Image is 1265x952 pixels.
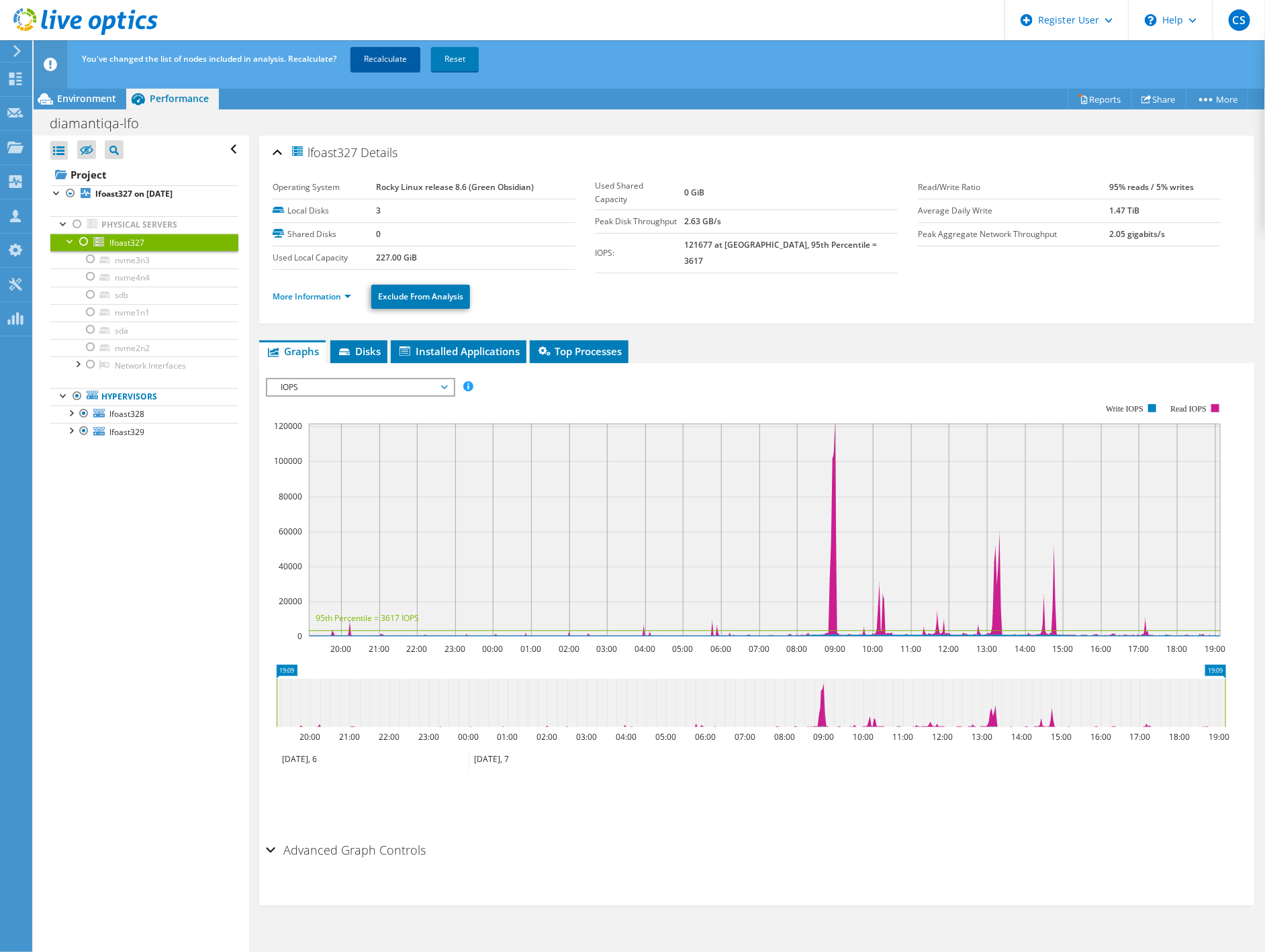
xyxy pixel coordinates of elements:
a: sda [50,322,238,339]
label: Operating System [273,181,376,194]
text: 01:00 [497,731,518,743]
text: 60000 [279,526,302,537]
text: 21:00 [339,731,360,743]
b: Rocky Linux release 8.6 (Green Obsidian) [376,181,534,193]
label: Read/Write Ratio [918,181,1109,194]
text: 95th Percentile = 3617 IOPS [316,612,419,624]
text: 16:00 [1090,643,1111,655]
a: More [1186,89,1248,109]
span: Top Processes [536,344,622,358]
text: 15:00 [1051,731,1072,743]
text: 04:00 [635,643,655,655]
label: Used Shared Capacity [596,179,685,206]
text: 00:00 [482,643,503,655]
a: Exclude From Analysis [371,285,470,309]
span: lfoast327 [290,144,357,160]
text: 02:00 [536,731,557,743]
b: 227.00 GiB [376,252,417,263]
text: 07:00 [735,731,755,743]
text: 11:00 [900,643,921,655]
span: IOPS [274,379,447,395]
span: Graphs [266,344,319,358]
text: 03:00 [596,643,617,655]
span: Details [361,144,397,160]
text: 04:00 [616,731,637,743]
span: Performance [150,92,209,105]
text: 15:00 [1052,643,1073,655]
text: 03:00 [576,731,597,743]
label: Peak Aggregate Network Throughput [918,228,1109,241]
label: Shared Disks [273,228,376,241]
text: 05:00 [672,643,693,655]
a: nvme3n3 [50,251,238,269]
text: 13:00 [976,643,997,655]
text: 07:00 [749,643,769,655]
text: 22:00 [379,731,400,743]
a: More Information [273,291,351,302]
text: 21:00 [369,643,389,655]
text: 18:00 [1169,731,1190,743]
b: 0 [376,228,381,240]
a: Physical Servers [50,216,238,234]
span: lfoast327 [109,237,144,248]
b: 121677 at [GEOGRAPHIC_DATA], 95th Percentile = 3617 [684,239,877,267]
a: nvme4n4 [50,269,238,286]
text: 18:00 [1166,643,1187,655]
label: Average Daily Write [918,204,1109,218]
text: 12:00 [932,731,953,743]
b: lfoast327 on [DATE] [95,188,173,199]
text: Write IOPS [1106,404,1143,414]
text: 08:00 [774,731,795,743]
text: 120000 [274,420,302,432]
text: 20:00 [330,643,351,655]
text: 23:00 [418,731,439,743]
text: 17:00 [1129,731,1150,743]
svg: \n [1145,14,1157,26]
text: 80000 [279,491,302,502]
text: 08:00 [786,643,807,655]
label: Local Disks [273,204,376,218]
b: 2.63 GB/s [684,216,721,227]
b: 3 [376,205,381,216]
text: 17:00 [1128,643,1149,655]
label: Peak Disk Throughput [596,215,685,228]
text: 22:00 [406,643,427,655]
text: 13:00 [972,731,992,743]
a: lfoast328 [50,406,238,423]
a: lfoast327 on [DATE] [50,185,238,203]
text: 19:00 [1205,643,1225,655]
a: Reset [431,47,479,71]
text: 12:00 [938,643,959,655]
text: 100000 [274,455,302,467]
a: Hypervisors [50,388,238,406]
text: 11:00 [892,731,913,743]
text: 06:00 [710,643,731,655]
a: Recalculate [350,47,420,71]
a: Network Interfaces [50,356,238,374]
a: sdb [50,287,238,304]
a: nvme1n1 [50,304,238,322]
text: 09:00 [813,731,834,743]
text: 09:00 [825,643,845,655]
text: 16:00 [1090,731,1111,743]
b: 0 GiB [684,187,704,198]
text: 10:00 [853,731,874,743]
text: 14:00 [1011,731,1032,743]
text: Read IOPS [1170,404,1207,414]
a: Project [50,164,238,185]
a: lfoast327 [50,234,238,251]
span: lfoast328 [109,408,144,420]
span: Disks [337,344,381,358]
a: Share [1131,89,1186,109]
b: 2.05 gigabits/s [1109,228,1165,240]
label: IOPS: [596,246,685,260]
text: 05:00 [655,731,676,743]
text: 14:00 [1015,643,1035,655]
b: 1.47 TiB [1109,205,1139,216]
text: 02:00 [559,643,579,655]
span: You've changed the list of nodes included in analysis. Recalculate? [82,53,336,64]
text: 06:00 [695,731,716,743]
a: Reports [1068,89,1132,109]
text: 23:00 [444,643,465,655]
text: 20000 [279,596,302,607]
